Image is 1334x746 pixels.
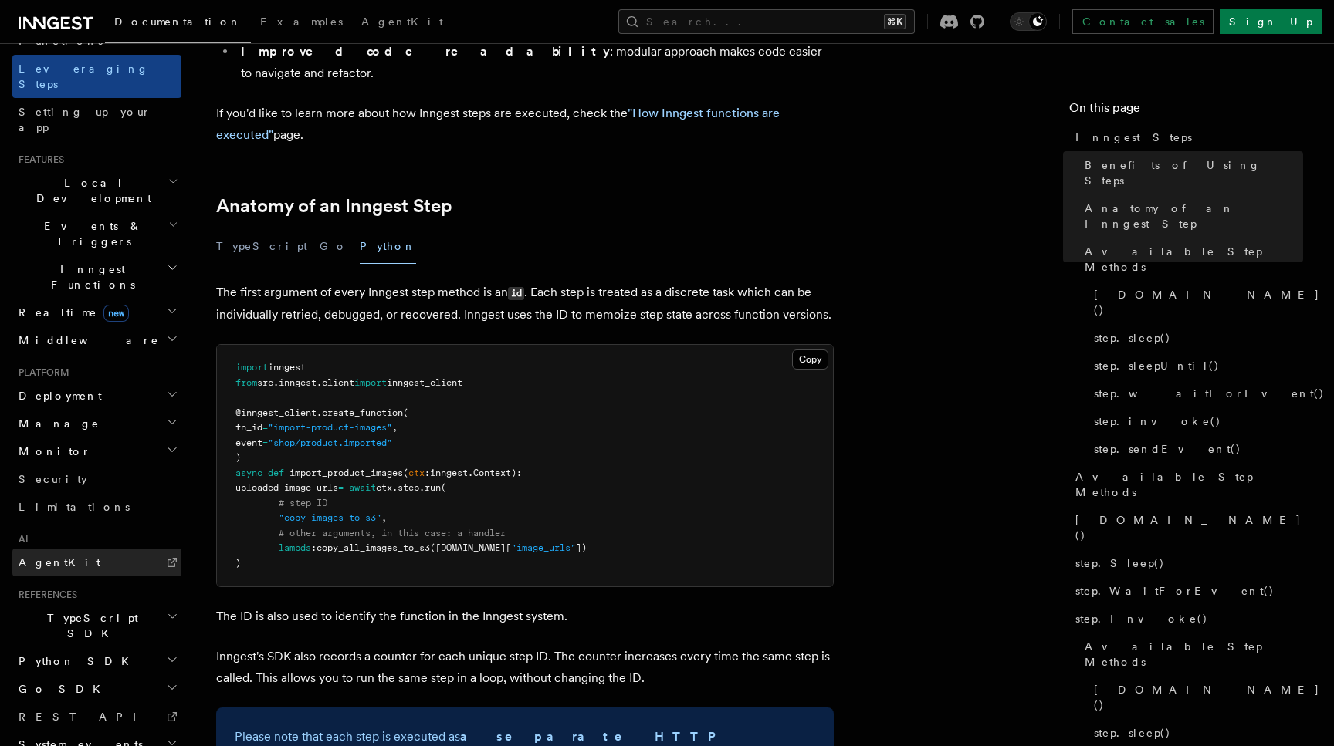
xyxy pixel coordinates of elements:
span: def [268,468,284,478]
span: await [349,482,376,493]
span: Available Step Methods [1085,244,1303,275]
span: ( [441,482,446,493]
span: import [354,377,387,388]
a: step.sleep() [1088,324,1303,352]
button: TypeScript SDK [12,604,181,647]
span: Limitations [19,501,130,513]
span: Context): [473,468,522,478]
span: AgentKit [19,556,100,569]
span: step.waitForEvent() [1094,386,1325,401]
span: = [338,482,344,493]
span: fn_id [235,422,262,433]
span: . [468,468,473,478]
a: step.sendEvent() [1088,435,1303,463]
span: ctx [408,468,425,478]
span: # other arguments, in this case: a handler [279,528,506,538]
button: Deployment [12,382,181,410]
span: Local Development [12,175,168,206]
span: Monitor [12,444,91,459]
a: Sign Up [1220,9,1322,34]
span: from [235,377,257,388]
button: Events & Triggers [12,212,181,255]
span: inngest [279,377,317,388]
span: Security [19,473,87,485]
span: Anatomy of an Inngest Step [1085,201,1303,231]
span: uploaded_image_urls [235,482,338,493]
a: Benefits of Using Steps [1078,151,1303,194]
span: ctx [376,482,392,493]
span: "shop/product.imported" [268,437,392,448]
span: create_function [322,407,403,418]
a: step.Sleep() [1069,549,1303,577]
span: src [257,377,273,388]
button: Python [360,229,416,264]
a: [DOMAIN_NAME]() [1088,281,1303,324]
li: : modular approach makes code easier to navigate and refactor. [236,41,834,84]
a: Security [12,465,181,493]
span: step.Invoke() [1075,611,1208,626]
span: Setting up your app [19,106,151,133]
a: step.waitForEvent() [1088,380,1303,407]
span: . [317,377,322,388]
span: Benefits of Using Steps [1085,157,1303,188]
span: ( [403,407,408,418]
a: Examples [251,5,352,42]
span: = [262,422,268,433]
a: AgentKit [352,5,452,42]
h4: On this page [1069,99,1303,123]
span: [DOMAIN_NAME]() [1094,682,1320,713]
span: Examples [260,15,343,28]
a: AgentKit [12,549,181,576]
a: REST API [12,703,181,731]
span: . [317,407,322,418]
span: AI [12,533,29,545]
span: , [392,422,398,433]
span: ]) [576,542,587,553]
span: "copy-images-to-s3" [279,512,381,523]
a: Setting up your app [12,98,181,141]
span: REST API [19,711,150,723]
a: Inngest Steps [1069,123,1303,151]
a: Available Step Methods [1078,238,1303,281]
span: step.invoke() [1094,414,1221,429]
button: Local Development [12,169,181,212]
button: Realtimenew [12,299,181,326]
a: Anatomy of an Inngest Step [1078,194,1303,238]
span: [DOMAIN_NAME]() [1094,287,1320,318]
span: run [425,482,441,493]
span: References [12,589,77,601]
a: step.Invoke() [1069,605,1303,633]
button: Inngest Functions [12,255,181,299]
span: Features [12,154,64,166]
span: Realtime [12,305,129,320]
span: client [322,377,354,388]
a: [DOMAIN_NAME]() [1088,676,1303,719]
span: Available Step Methods [1085,639,1303,670]
span: Middleware [12,332,159,348]
button: Manage [12,410,181,437]
span: step.sleep() [1094,725,1171,741]
button: Python SDK [12,647,181,675]
span: async [235,468,262,478]
button: Monitor [12,437,181,465]
span: AgentKit [361,15,443,28]
span: Deployment [12,388,102,403]
a: Available Step Methods [1078,633,1303,676]
button: Middleware [12,326,181,354]
span: step [398,482,419,493]
span: inngest_client [387,377,462,388]
span: Go SDK [12,681,110,697]
span: Manage [12,416,100,431]
span: ( [403,468,408,478]
span: import_product_images [289,468,403,478]
span: lambda [279,542,311,553]
kbd: ⌘K [884,14,906,29]
a: Documentation [105,5,251,43]
span: step.WaitForEvent() [1075,583,1275,599]
span: Inngest Steps [1075,130,1192,145]
span: Python SDK [12,653,138,669]
span: "import-product-images" [268,422,392,433]
a: Leveraging Steps [12,55,181,98]
span: ) [235,558,241,569]
span: ) [235,452,241,463]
